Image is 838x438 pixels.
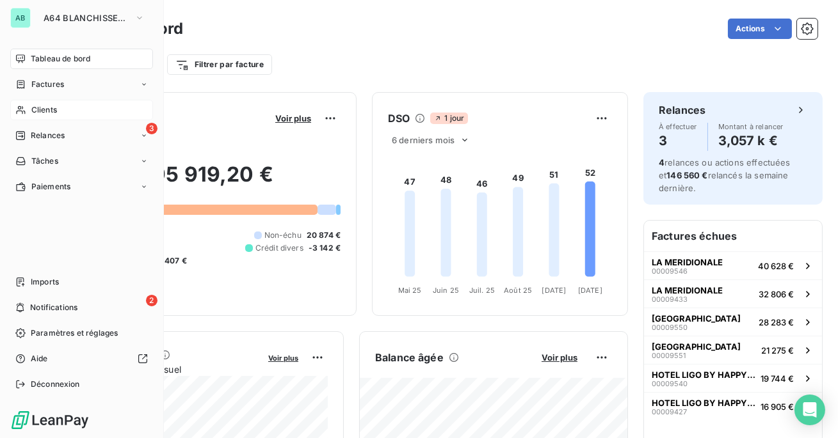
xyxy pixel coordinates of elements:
span: 2 [146,295,157,306]
span: 00009540 [652,380,688,387]
span: Clients [31,104,57,116]
h6: Relances [659,102,705,118]
span: 00009550 [652,324,688,331]
span: 00009546 [652,267,688,275]
span: 19 744 € [761,373,794,384]
span: 28 283 € [759,317,794,327]
h6: DSO [388,111,410,126]
tspan: Août 25 [504,286,532,295]
h4: 3,057 k € [718,130,784,151]
button: HOTEL LIGO BY HAPPY CULTURE0000954019 744 € [644,364,822,392]
button: HOTEL LIGO BY HAPPY CULTURE0000942716 905 € [644,392,822,420]
span: 21 275 € [761,345,794,356]
span: relances ou actions effectuées et relancés la semaine dernière. [659,157,791,193]
button: Voir plus [538,352,581,363]
img: Logo LeanPay [10,410,90,430]
span: Voir plus [268,354,298,363]
span: Paramètres et réglages [31,327,118,339]
span: -407 € [161,255,187,267]
tspan: Juil. 25 [469,286,495,295]
button: Actions [728,19,792,39]
span: Montant à relancer [718,123,784,130]
span: Tâches [31,155,58,167]
span: Voir plus [275,113,311,123]
span: Notifications [30,302,77,313]
span: LA MERIDIONALE [652,285,723,295]
tspan: [DATE] [542,286,567,295]
div: AB [10,8,31,28]
span: -3 142 € [309,242,341,254]
span: Aide [31,353,48,364]
button: Voir plus [271,113,315,124]
span: A64 BLANCHISSERIE 2000 [44,13,129,23]
span: Déconnexion [31,379,80,390]
span: Non-échu [264,230,302,241]
span: 6 derniers mois [392,135,455,145]
span: Imports [31,276,59,288]
span: Voir plus [542,352,577,363]
button: LA MERIDIONALE0000954640 628 € [644,251,822,279]
h6: Balance âgée [375,350,444,365]
span: Paiements [31,181,70,192]
button: [GEOGRAPHIC_DATA]0000955028 283 € [644,308,822,336]
span: Factures [31,79,64,90]
tspan: Juin 25 [433,286,459,295]
a: Aide [10,348,153,369]
tspan: [DATE] [578,286,602,295]
span: 00009433 [652,295,688,303]
button: [GEOGRAPHIC_DATA]0000955121 275 € [644,336,822,364]
h4: 3 [659,130,697,151]
span: 3 [146,123,157,134]
span: 146 560 € [666,170,707,180]
span: Tableau de bord [31,53,90,65]
span: [GEOGRAPHIC_DATA] [652,341,741,352]
span: 16 905 € [761,402,794,412]
span: HOTEL LIGO BY HAPPY CULTURE [652,398,755,408]
button: Voir plus [264,352,302,363]
span: 20 874 € [307,230,341,241]
span: Chiffre d'affaires mensuel [72,363,259,376]
span: 40 628 € [758,261,794,271]
span: 32 806 € [759,289,794,299]
span: 00009427 [652,408,687,416]
span: 4 [659,157,665,168]
span: À effectuer [659,123,697,130]
span: Crédit divers [255,242,303,254]
tspan: Mai 25 [398,286,422,295]
span: 00009551 [652,352,686,359]
span: [GEOGRAPHIC_DATA] [652,313,741,324]
span: 1 jour [430,113,468,124]
h6: Factures échues [644,221,822,251]
h2: 295 919,20 € [72,162,341,200]
span: Relances [31,130,65,141]
div: Open Intercom Messenger [794,395,825,425]
span: LA MERIDIONALE [652,257,723,267]
button: Filtrer par facture [167,54,272,75]
button: LA MERIDIONALE0000943332 806 € [644,279,822,308]
span: HOTEL LIGO BY HAPPY CULTURE [652,370,755,380]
